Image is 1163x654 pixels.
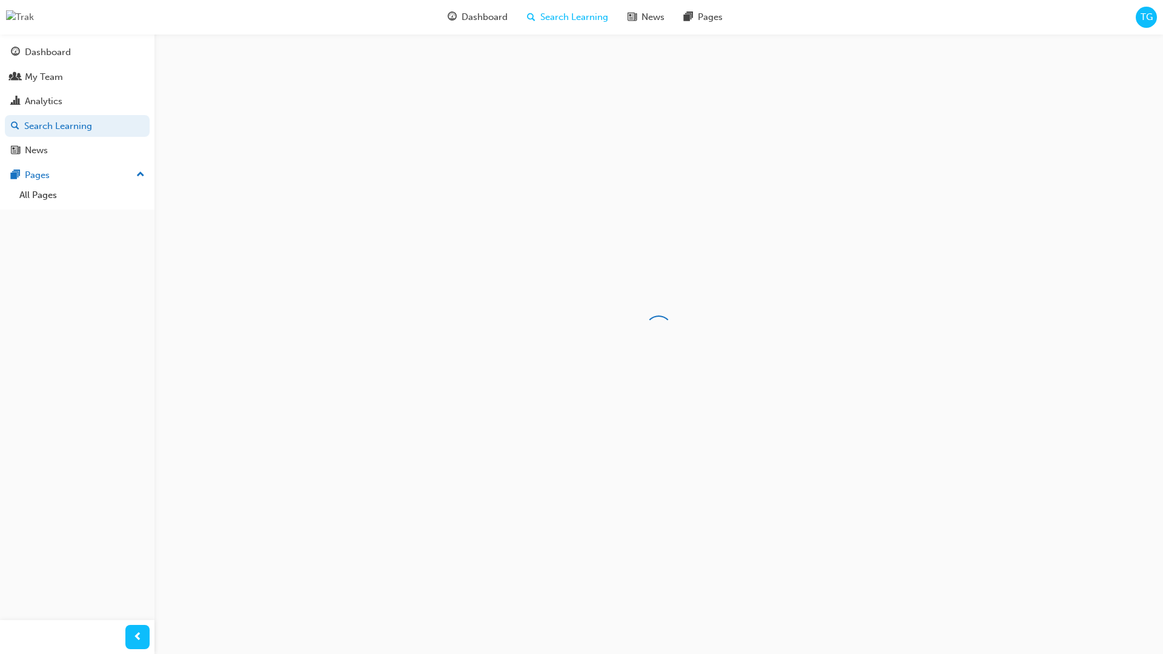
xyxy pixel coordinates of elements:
span: Pages [698,10,723,24]
span: TG [1141,10,1153,24]
a: My Team [5,66,150,88]
span: up-icon [136,167,145,183]
button: Pages [5,164,150,187]
span: search-icon [11,121,19,132]
a: guage-iconDashboard [438,5,517,30]
a: News [5,139,150,162]
span: prev-icon [133,630,142,645]
span: news-icon [628,10,637,25]
span: news-icon [11,145,20,156]
span: pages-icon [11,170,20,181]
button: DashboardMy TeamAnalyticsSearch LearningNews [5,39,150,164]
span: chart-icon [11,96,20,107]
span: Search Learning [540,10,608,24]
span: people-icon [11,72,20,83]
span: Dashboard [462,10,508,24]
button: TG [1136,7,1157,28]
a: Dashboard [5,41,150,64]
div: My Team [25,70,63,84]
img: Trak [6,10,34,24]
div: News [25,144,48,157]
a: Search Learning [5,115,150,137]
div: Pages [25,168,50,182]
div: Analytics [25,94,62,108]
a: news-iconNews [618,5,674,30]
a: All Pages [15,186,150,205]
span: guage-icon [11,47,20,58]
a: pages-iconPages [674,5,732,30]
span: News [641,10,664,24]
span: search-icon [527,10,535,25]
span: pages-icon [684,10,693,25]
span: guage-icon [448,10,457,25]
div: Dashboard [25,45,71,59]
a: Analytics [5,90,150,113]
a: search-iconSearch Learning [517,5,618,30]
